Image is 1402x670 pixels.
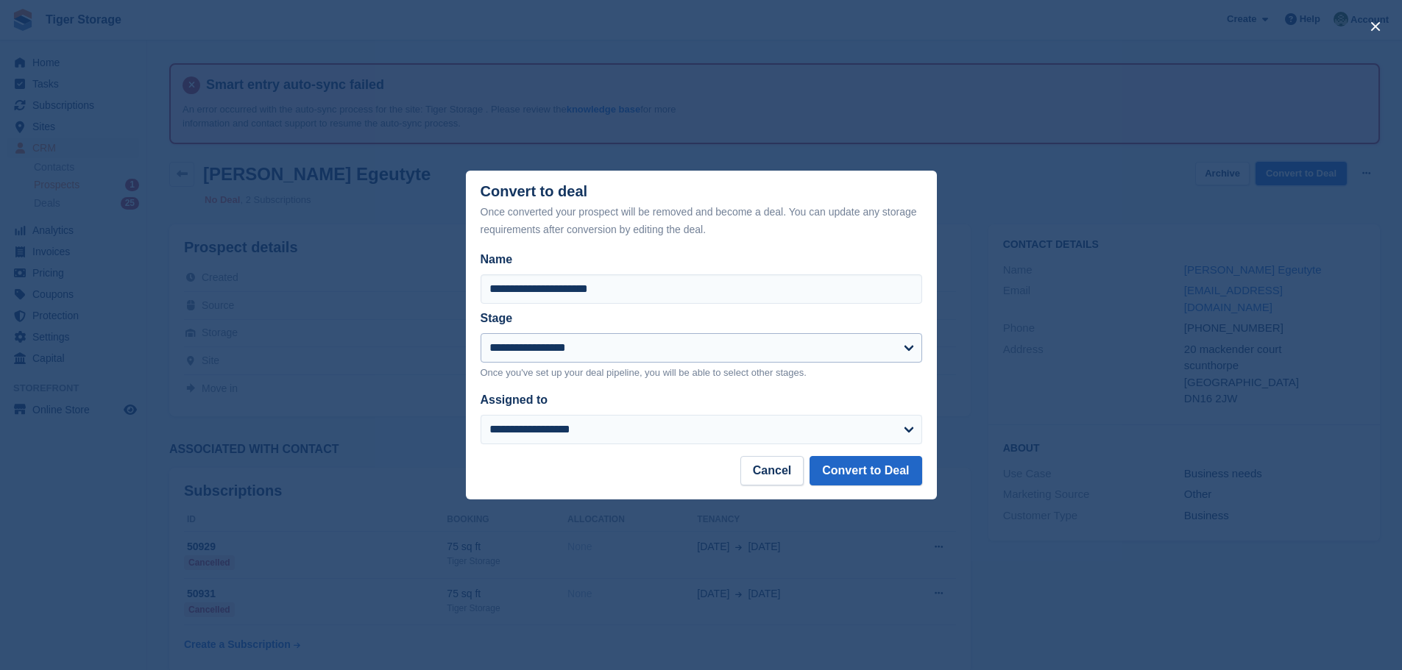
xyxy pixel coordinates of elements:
button: Convert to Deal [810,456,921,485]
label: Stage [481,312,513,324]
div: Convert to deal [481,183,922,238]
button: close [1364,15,1387,38]
div: Once converted your prospect will be removed and become a deal. You can update any storage requir... [481,203,922,238]
label: Assigned to [481,393,548,406]
p: Once you've set up your deal pipeline, you will be able to select other stages. [481,366,922,380]
button: Cancel [740,456,804,485]
label: Name [481,251,922,268]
